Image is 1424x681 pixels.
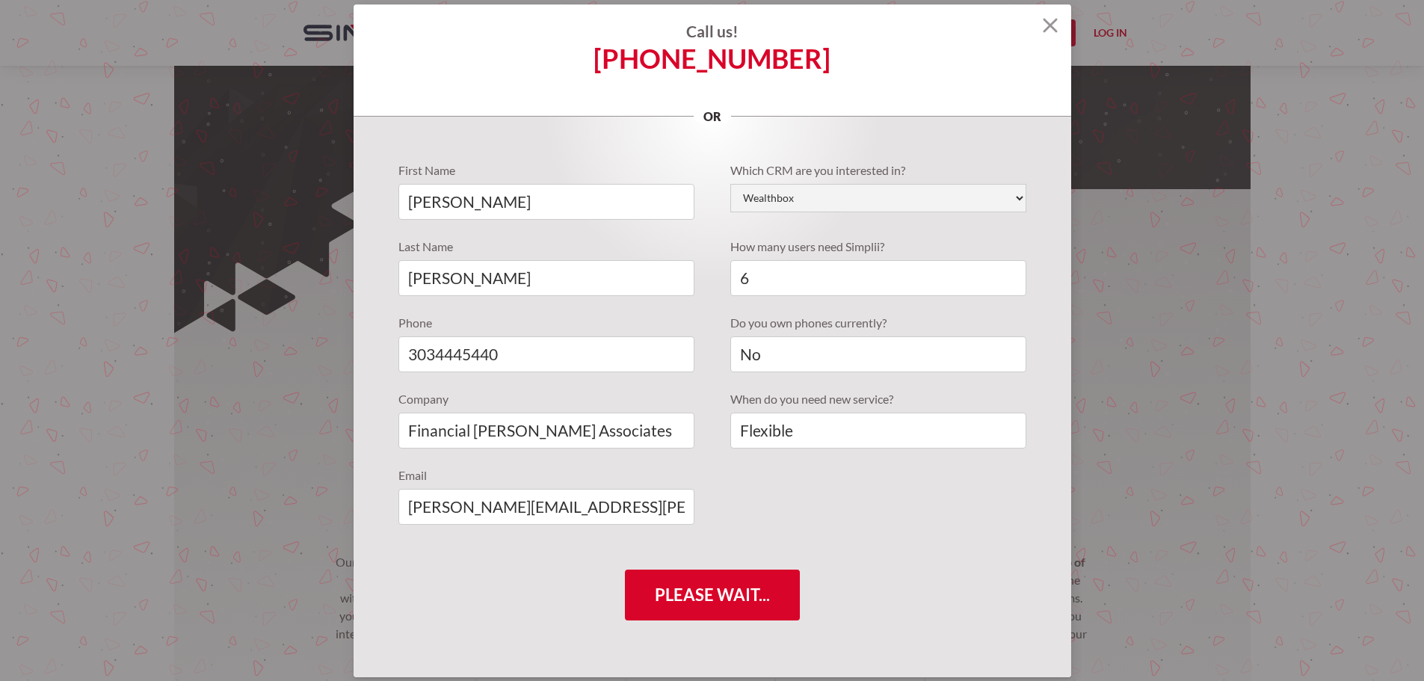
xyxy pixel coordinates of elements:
[730,390,1026,408] label: When do you need new service?
[730,161,1026,179] label: Which CRM are you interested in?
[398,314,694,332] label: Phone
[730,238,1026,256] label: How many users need Simplii?
[625,570,800,620] input: Please wait...
[398,161,694,179] label: First Name
[730,314,1026,332] label: Do you own phones currently?
[354,22,1071,40] h4: Call us!
[398,466,694,484] label: Email
[398,390,694,408] label: Company
[398,161,1026,620] form: Quote Requests
[594,49,830,67] a: [PHONE_NUMBER]
[398,238,694,256] label: Last Name
[694,108,731,126] p: or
